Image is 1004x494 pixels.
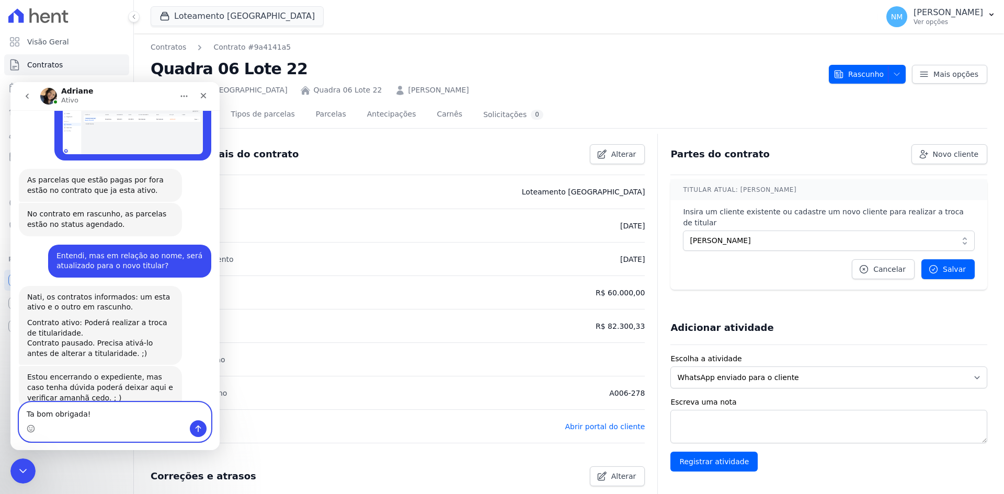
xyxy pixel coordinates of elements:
label: Escreva uma nota [670,397,987,408]
div: Entendi, mas em relação ao nome, será atualizado para o novo titular? [46,169,192,189]
a: Contrato #9a4141a5 [213,42,291,53]
div: Contrato pausado. Precisa ativá-lo antes de alterar a titularidade. ;) [17,256,163,277]
nav: Breadcrumb [151,42,291,53]
h3: Correções e atrasos [151,470,256,482]
a: Quadra 06 Lote 22 [314,85,382,96]
p: Tipo de amortização [151,353,225,366]
iframe: Intercom live chat [10,82,220,450]
a: Crédito [4,192,129,213]
a: Alterar [590,144,645,164]
div: Adriane diz… [8,284,201,336]
span: Contratos [27,60,63,70]
textarea: Envie uma mensagem... [9,320,200,338]
p: A006-278 [609,387,645,399]
p: R$ 82.300,33 [596,320,645,332]
label: Escolha a atividade [670,353,987,364]
div: Estou encerrando o expediente, mas caso tenha dúvida poderá deixar aqui e verificar amanhã cedo. ; ) [8,284,172,327]
a: Parcelas [4,77,129,98]
a: Carnês [435,101,464,129]
a: Solicitações0 [481,101,545,129]
h2: Quadra 06 Lote 22 [151,57,820,81]
div: Estou encerrando o expediente, mas caso tenha dúvida poderá deixar aqui e verificar amanhã cedo. ; ) [17,290,163,321]
span: Alterar [611,149,636,159]
div: Plataformas [8,253,125,266]
button: Selecionador de Emoji [16,342,25,351]
a: Contratos [4,54,129,75]
a: Conta Hent [4,293,129,314]
a: [PERSON_NAME] [408,85,469,96]
button: Enviar uma mensagem [179,338,196,355]
div: As parcelas que estão pagas por fora estão no contrato que ja esta ativo. [8,87,172,120]
a: Antecipações [365,101,418,129]
p: Ver opções [914,18,983,26]
h3: Detalhes gerais do contrato [151,148,299,160]
span: Salvar [943,264,966,274]
div: Adriane diz… [8,87,201,121]
div: Nati, os contratos informados: um esta ativo e o outro em rascunho. [17,210,163,231]
a: Novo cliente [911,144,987,164]
a: Salvar [921,259,975,279]
span: Cancelar [873,264,906,274]
p: [PERSON_NAME] [914,7,983,18]
div: Entendi, mas em relação ao nome, será atualizado para o novo titular? [38,163,201,196]
iframe: Intercom live chat [10,458,36,484]
h4: TITULAR ATUAL: [PERSON_NAME] [670,179,987,200]
button: Loteamento [GEOGRAPHIC_DATA] [151,6,324,26]
button: NM [PERSON_NAME] Ver opções [878,2,1004,31]
span: NM [891,13,903,20]
a: Abrir portal do cliente [565,422,645,431]
div: Natiely diz… [8,163,201,204]
div: Adriane diz… [8,204,201,284]
a: Negativação [4,215,129,236]
span: Novo cliente [933,149,978,159]
a: Clientes [4,123,129,144]
h3: Adicionar atividade [670,321,773,334]
a: Minha Carteira [4,146,129,167]
div: As parcelas que estão pagas por fora estão no contrato que ja esta ativo. [17,93,163,113]
div: Adriane diz… [8,121,201,162]
input: Registrar atividade [670,452,758,472]
h3: Partes do contrato [670,148,770,160]
button: Rascunho [829,65,906,84]
p: Loteamento [GEOGRAPHIC_DATA] [522,186,645,198]
p: [DATE] [620,253,645,266]
label: Insira um cliente existente ou cadastre um novo cliente para realizar a troca de titular [683,206,975,228]
a: Lotes [4,100,129,121]
a: Tipos de parcelas [229,101,297,129]
div: 0 [531,110,543,120]
a: Parcelas [314,101,348,129]
a: Transferências [4,169,129,190]
a: Recebíveis [4,270,129,291]
div: Solicitações [483,110,543,120]
a: Alterar [590,466,645,486]
a: Cancelar [852,259,915,279]
div: Contrato ativo: Poderá realizar a troca de titularidade. [17,236,163,256]
a: Contratos [151,42,186,53]
span: [PERSON_NAME] [690,235,953,246]
button: [PERSON_NAME] [683,231,975,251]
div: Nati, os contratos informados: um esta ativo e o outro em rascunho.Contrato ativo: Poderá realiza... [8,204,172,283]
span: Visão Geral [27,37,69,47]
span: Alterar [611,471,636,481]
div: No contrato em rascunho, as parcelas estão no status agendado. [17,127,163,147]
p: [DATE] [620,220,645,232]
div: No contrato em rascunho, as parcelas estão no status agendado. [8,121,172,154]
p: R$ 60.000,00 [596,286,645,299]
a: Visão Geral [4,31,129,52]
a: Mais opções [912,65,987,84]
span: Rascunho [834,65,884,84]
span: Mais opções [933,69,978,79]
nav: Breadcrumb [151,42,820,53]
